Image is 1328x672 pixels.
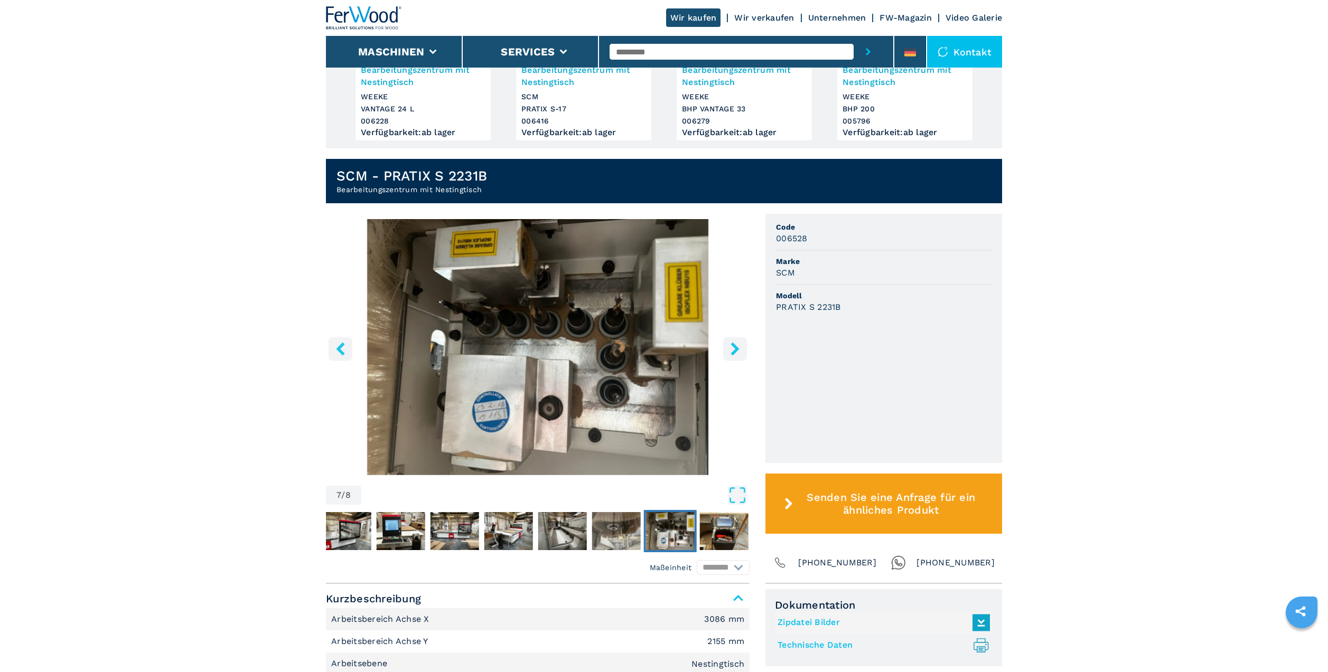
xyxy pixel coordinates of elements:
[707,637,744,646] em: 2155 mm
[691,660,744,668] em: Nestingtisch
[880,13,932,23] a: FW-Magazin
[723,337,747,361] button: right-button
[521,91,646,127] h3: SCM PRATIX S-17 006416
[428,510,481,552] button: Go to Slide 3
[704,615,744,623] em: 3086 mm
[808,13,866,23] a: Unternehmen
[331,613,432,625] p: Arbeitsbereich Achse X
[776,222,992,232] span: Code
[326,589,750,608] span: Kurzbeschreibung
[482,510,535,552] button: Go to Slide 4
[666,8,721,27] a: Wir kaufen
[946,13,1002,23] a: Video Galerie
[501,45,555,58] button: Services
[644,510,697,552] button: Go to Slide 7
[331,636,431,647] p: Arbeitsbereich Achse Y
[650,562,692,573] em: Maßeinheit
[1287,598,1314,624] a: sharethis
[538,512,587,550] img: ad9d614b133b6aa4617cd9c9410c772a
[377,512,425,550] img: 3f287730bd941626a72d8344c0b836e6
[323,512,371,550] img: fb814efe5b73974c490d9daeee0ef691
[700,512,749,550] img: 6d902e956f819ed045b4e9edd6a69d48
[798,491,985,516] span: Senden Sie eine Anfrage für ein ähnliches Produkt
[536,510,589,552] button: Go to Slide 5
[375,510,427,552] button: Go to Slide 2
[361,91,485,127] h3: WEEKE VANTAGE 24 L 006228
[765,474,1002,534] button: Senden Sie eine Anfrage für ein ähnliches Produkt
[938,46,948,57] img: Kontakt
[776,290,992,301] span: Modell
[361,64,485,88] h3: Bearbeitungszentrum mit Nestingtisch
[336,491,341,499] span: 7
[331,658,390,669] p: Arbeitsebene
[521,130,646,135] div: Verfügbarkeit : ab lager
[843,91,967,127] h3: WEEKE BHP 200 005796
[521,64,646,88] h3: Bearbeitungszentrum mit Nestingtisch
[592,512,641,550] img: 11d52a28ce9e1629978246956e2e107a
[326,6,402,30] img: Ferwood
[431,512,479,550] img: 687e3380f6e2d00ac00d3154d0b25f0b
[361,130,485,135] div: Verfügbarkeit : ab lager
[326,219,750,475] div: Go to Slide 7
[326,219,750,475] img: Bearbeitungszentrum mit Nestingtisch SCM PRATIX S 2231B
[798,555,876,570] span: [PHONE_NUMBER]
[775,599,993,611] span: Dokumentation
[843,64,967,88] h3: Bearbeitungszentrum mit Nestingtisch
[590,510,643,552] button: Go to Slide 6
[778,614,985,631] a: Zipdatei Bilder
[916,555,995,570] span: [PHONE_NUMBER]
[776,301,841,313] h3: PRATIX S 2231B
[345,491,351,499] span: 8
[329,337,352,361] button: left-button
[364,486,747,505] button: Open Fullscreen
[646,512,695,550] img: afbbb477668222546758ffff43068d52
[336,184,487,195] h2: Bearbeitungszentrum mit Nestingtisch
[341,491,345,499] span: /
[734,13,794,23] a: Wir verkaufen
[484,512,533,550] img: f7de1b9c3459395eb84196a4c8d82ce1
[776,267,795,279] h3: SCM
[776,256,992,267] span: Marke
[854,36,883,68] button: submit-button
[321,510,373,552] button: Go to Slide 1
[1283,624,1320,664] iframe: Chat
[682,64,807,88] h3: Bearbeitungszentrum mit Nestingtisch
[358,45,424,58] button: Maschinen
[682,130,807,135] div: Verfügbarkeit : ab lager
[778,637,985,654] a: Technische Daten
[682,91,807,127] h3: WEEKE BHP VANTAGE 33 006279
[776,232,808,244] h3: 006528
[698,510,751,552] button: Go to Slide 8
[336,167,487,184] h1: SCM - PRATIX S 2231B
[891,555,906,570] img: Whatsapp
[321,510,744,552] nav: Thumbnail Navigation
[773,555,788,570] img: Phone
[927,36,1002,68] div: Kontakt
[843,130,967,135] div: Verfügbarkeit : ab lager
